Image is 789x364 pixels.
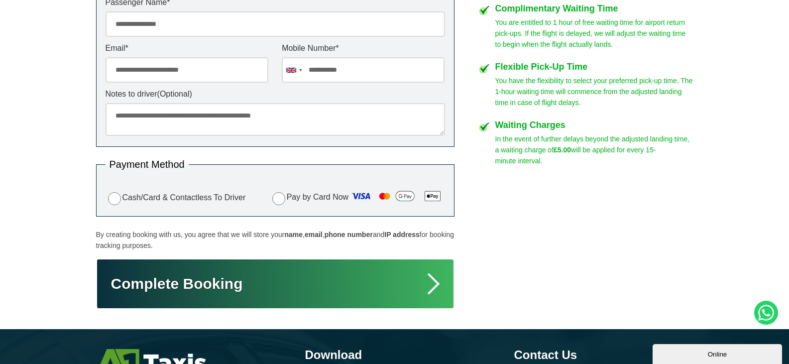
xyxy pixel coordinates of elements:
strong: phone number [325,231,373,239]
label: Email [106,44,268,52]
strong: name [284,231,303,239]
input: Pay by Card Now [272,192,285,205]
p: By creating booking with us, you agree that we will store your , , and for booking tracking purpo... [96,229,454,251]
div: United Kingdom: +44 [282,58,305,82]
p: You have the flexibility to select your preferred pick-up time. The 1-hour waiting time will comm... [495,75,693,108]
p: In the event of further delays beyond the adjusted landing time, a waiting charge of will be appl... [495,133,693,166]
h3: Contact Us [514,349,693,361]
h4: Flexible Pick-Up Time [495,62,693,71]
label: Cash/Card & Contactless To Driver [106,191,246,205]
legend: Payment Method [106,159,189,169]
label: Mobile Number [282,44,445,52]
strong: email [305,231,323,239]
button: Complete Booking [96,258,454,309]
h4: Complimentary Waiting Time [495,4,693,13]
span: (Optional) [157,90,192,98]
p: You are entitled to 1 hour of free waiting time for airport return pick-ups. If the flight is del... [495,17,693,50]
h4: Waiting Charges [495,121,693,129]
input: Cash/Card & Contactless To Driver [108,192,121,205]
h3: Download [305,349,484,361]
iframe: chat widget [653,342,784,364]
label: Pay by Card Now [270,188,445,207]
strong: IP address [384,231,420,239]
label: Notes to driver [106,90,445,98]
strong: £5.00 [554,146,571,154]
